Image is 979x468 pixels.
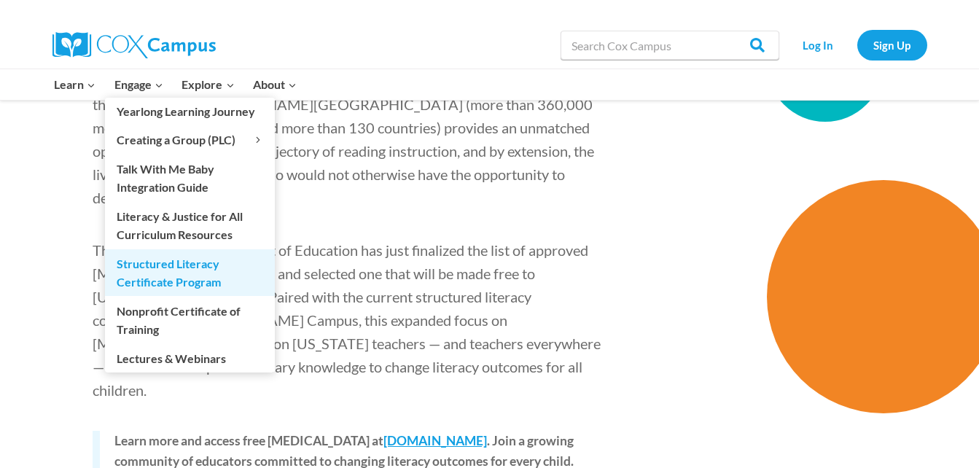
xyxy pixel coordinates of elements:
[105,202,275,249] a: Literacy & Justice for All Curriculum Resources
[857,30,927,60] a: Sign Up
[243,69,306,100] button: Child menu of About
[105,126,275,154] button: Child menu of Creating a Group (PLC)
[561,31,779,60] input: Search Cox Campus
[105,98,275,125] a: Yearlong Learning Journey
[105,344,275,372] a: Lectures & Webinars
[105,249,275,296] a: Structured Literacy Certificate Program
[93,238,603,402] p: The [US_STATE] Department of Education has just finalized the list of approved [MEDICAL_DATA] scr...
[52,32,216,58] img: Cox Campus
[173,69,244,100] button: Child menu of Explore
[787,30,850,60] a: Log In
[787,30,927,60] nav: Secondary Navigation
[105,297,275,343] a: Nonprofit Certificate of Training
[105,155,275,201] a: Talk With Me Baby Integration Guide
[45,69,106,100] button: Child menu of Learn
[45,69,306,100] nav: Primary Navigation
[383,433,487,448] a: [DOMAIN_NAME]
[105,69,173,100] button: Child menu of Engage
